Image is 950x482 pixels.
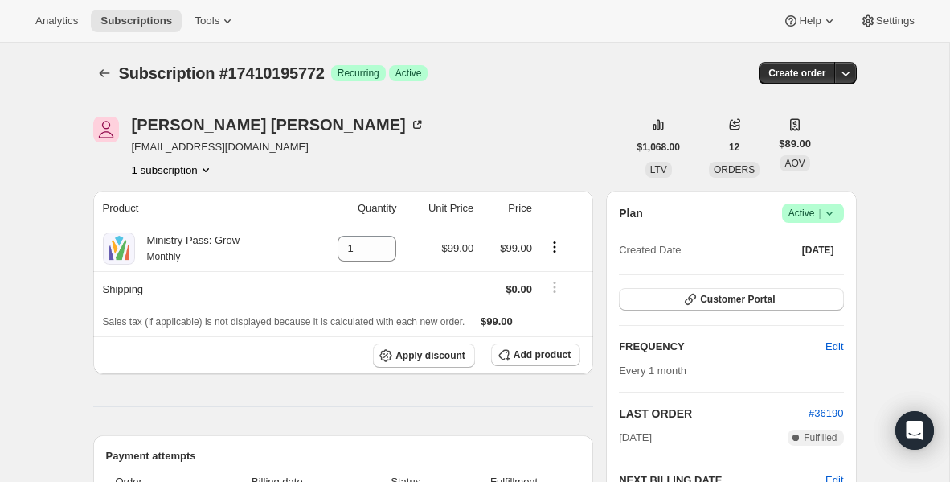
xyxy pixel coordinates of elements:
[506,283,532,295] span: $0.00
[619,205,643,221] h2: Plan
[100,14,172,27] span: Subscriptions
[650,164,667,175] span: LTV
[637,141,680,154] span: $1,068.00
[26,10,88,32] button: Analytics
[132,117,425,133] div: [PERSON_NAME] [PERSON_NAME]
[825,339,843,355] span: Edit
[119,64,325,82] span: Subscription #17410195772
[91,10,182,32] button: Subscriptions
[876,14,915,27] span: Settings
[491,344,580,366] button: Add product
[500,242,532,254] span: $99.00
[802,244,834,257] span: [DATE]
[619,339,825,355] h2: FREQUENCY
[93,271,306,307] th: Shipping
[132,162,214,178] button: Product actions
[816,334,853,360] button: Edit
[759,62,835,84] button: Create order
[719,136,749,159] button: 12
[338,67,379,80] span: Recurring
[779,136,811,152] span: $89.00
[804,431,837,444] span: Fulfilled
[628,136,690,159] button: $1,068.00
[93,191,306,226] th: Product
[395,349,465,362] span: Apply discount
[401,191,478,226] th: Unit Price
[395,67,422,80] span: Active
[619,430,652,446] span: [DATE]
[619,406,809,422] h2: LAST ORDER
[478,191,537,226] th: Price
[35,14,78,27] span: Analytics
[773,10,846,32] button: Help
[799,14,821,27] span: Help
[542,238,567,256] button: Product actions
[809,407,843,419] a: #36190
[729,141,739,154] span: 12
[147,251,181,262] small: Monthly
[788,205,837,221] span: Active
[809,406,843,422] button: #36190
[185,10,245,32] button: Tools
[619,365,686,377] span: Every 1 month
[542,278,567,296] button: Shipping actions
[135,233,240,265] div: Ministry Pass: Grow
[700,293,775,306] span: Customer Portal
[818,207,821,220] span: |
[619,288,843,311] button: Customer Portal
[768,67,825,80] span: Create order
[784,158,805,169] span: AOV
[850,10,924,32] button: Settings
[93,117,119,142] span: Eddie Mcclure
[195,14,219,27] span: Tools
[619,242,681,258] span: Created Date
[792,239,844,262] button: [DATE]
[305,191,401,226] th: Quantity
[714,164,755,175] span: ORDERS
[93,62,116,84] button: Subscriptions
[373,344,475,368] button: Apply discount
[132,139,425,155] span: [EMAIL_ADDRESS][DOMAIN_NAME]
[481,315,513,328] span: $99.00
[442,242,474,254] span: $99.00
[106,448,581,464] h2: Payment attempts
[895,411,934,450] div: Open Intercom Messenger
[103,233,135,265] img: product img
[514,348,571,361] span: Add product
[103,316,465,328] span: Sales tax (if applicable) is not displayed because it is calculated with each new order.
